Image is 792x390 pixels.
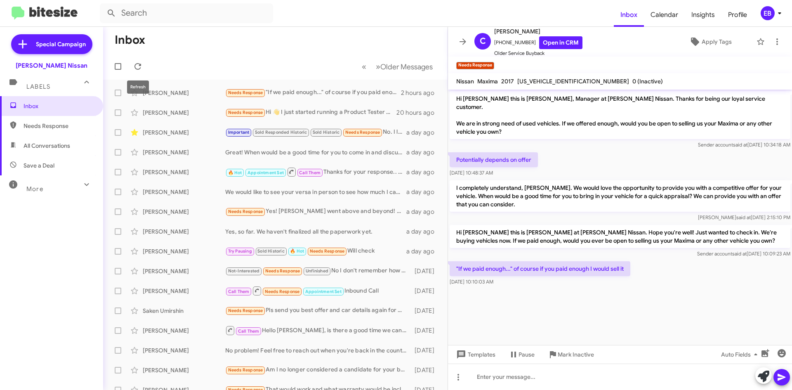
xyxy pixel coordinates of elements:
[450,279,493,285] span: [DATE] 10:10:03 AM
[494,26,582,36] span: [PERSON_NAME]
[450,261,630,276] p: "If we paid enough..." of course if you paid enough I would sell it
[24,161,54,170] span: Save a Deal
[225,188,406,196] div: We would like to see your versa in person to see how much I can offer you! When are you able to b...
[225,128,406,137] div: No. I love my Rouge!
[143,267,225,275] div: [PERSON_NAME]
[11,34,92,54] a: Special Campaign
[228,248,252,254] span: Try Pausing
[26,185,43,193] span: More
[228,170,242,175] span: 🔥 Hot
[644,3,685,27] a: Calendar
[406,208,441,216] div: a day ago
[255,130,307,135] span: Sold Responded Historic
[127,80,149,94] div: Refresh
[371,58,438,75] button: Next
[24,142,70,150] span: All Conversations
[721,3,754,27] a: Profile
[357,58,371,75] button: Previous
[376,61,380,72] span: »
[455,347,495,362] span: Templates
[143,227,225,236] div: [PERSON_NAME]
[143,307,225,315] div: Saken Umirshin
[702,34,732,49] span: Apply Tags
[410,346,441,355] div: [DATE]
[225,306,410,315] div: Pls send you best offer and car details again for me to make decision between 5-6 options
[305,289,342,294] span: Appointment Set
[406,188,441,196] div: a day ago
[450,152,538,167] p: Potentially depends on offer
[406,227,441,236] div: a day ago
[299,170,321,175] span: Call Them
[721,347,761,362] span: Auto Fields
[714,347,767,362] button: Auto Fields
[228,289,250,294] span: Call Them
[228,90,263,95] span: Needs Response
[406,148,441,156] div: a day ago
[247,170,284,175] span: Appointment Set
[225,227,406,236] div: Yes, so far. We haven't finalized all the paperwork yet.
[228,130,250,135] span: Important
[228,308,263,313] span: Needs Response
[501,78,514,85] span: 2017
[761,6,775,20] div: EB
[456,62,494,69] small: Needs Response
[410,287,441,295] div: [DATE]
[24,122,94,130] span: Needs Response
[265,289,300,294] span: Needs Response
[228,110,263,115] span: Needs Response
[396,109,441,117] div: 20 hours ago
[450,170,493,176] span: [DATE] 10:48:37 AM
[143,366,225,374] div: [PERSON_NAME]
[290,248,304,254] span: 🔥 Hot
[685,3,721,27] a: Insights
[456,78,474,85] span: Nissan
[517,78,629,85] span: [US_VEHICLE_IDENTIFICATION_NUMBER]
[265,268,300,274] span: Needs Response
[697,251,790,257] span: Sender account [DATE] 10:09:23 AM
[736,214,751,220] span: said at
[632,78,663,85] span: 0 (Inactive)
[494,36,582,49] span: [PHONE_NUMBER]
[225,108,396,117] div: Hi 👋 I just started running a Product Tester Club for Amazon & Temu products, where members can: ...
[410,307,441,315] div: [DATE]
[143,326,225,335] div: [PERSON_NAME]
[310,248,345,254] span: Needs Response
[257,248,285,254] span: Sold Historic
[16,61,87,70] div: [PERSON_NAME] Nissan
[225,167,406,177] div: Thanks for your response.. let us know how we can help in the future!
[313,130,340,135] span: Sold Historic
[410,366,441,374] div: [DATE]
[225,325,410,336] div: Hello [PERSON_NAME], is there a good time we can reach you [DATE] to see how we can help you trad...
[225,207,406,216] div: Yes! [PERSON_NAME] went above and beyond! I recommend him to many
[143,168,225,176] div: [PERSON_NAME]
[558,347,594,362] span: Mark Inactive
[143,247,225,255] div: [PERSON_NAME]
[26,83,50,90] span: Labels
[225,246,406,256] div: Will check
[519,347,535,362] span: Pause
[357,58,438,75] nav: Page navigation example
[733,142,747,148] span: said at
[406,128,441,137] div: a day ago
[450,91,790,139] p: Hi [PERSON_NAME] this is [PERSON_NAME], Manager at [PERSON_NAME] Nissan. Thanks for being our loy...
[228,209,263,214] span: Needs Response
[225,365,410,375] div: Am I no longer considered a candidate for your business?
[494,49,582,57] span: Older Service Buyback
[306,268,328,274] span: Unfinished
[480,35,486,48] span: C
[143,188,225,196] div: [PERSON_NAME]
[143,346,225,355] div: [PERSON_NAME]
[502,347,541,362] button: Pause
[406,168,441,176] div: a day ago
[401,89,441,97] div: 2 hours ago
[698,142,790,148] span: Sender account [DATE] 10:34:18 AM
[225,346,410,355] div: No problem! Feel free to reach out when you're back in the country. Looking forward to helping yo...
[732,251,747,257] span: said at
[143,148,225,156] div: [PERSON_NAME]
[24,102,94,110] span: Inbox
[668,34,752,49] button: Apply Tags
[410,326,441,335] div: [DATE]
[100,3,273,23] input: Search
